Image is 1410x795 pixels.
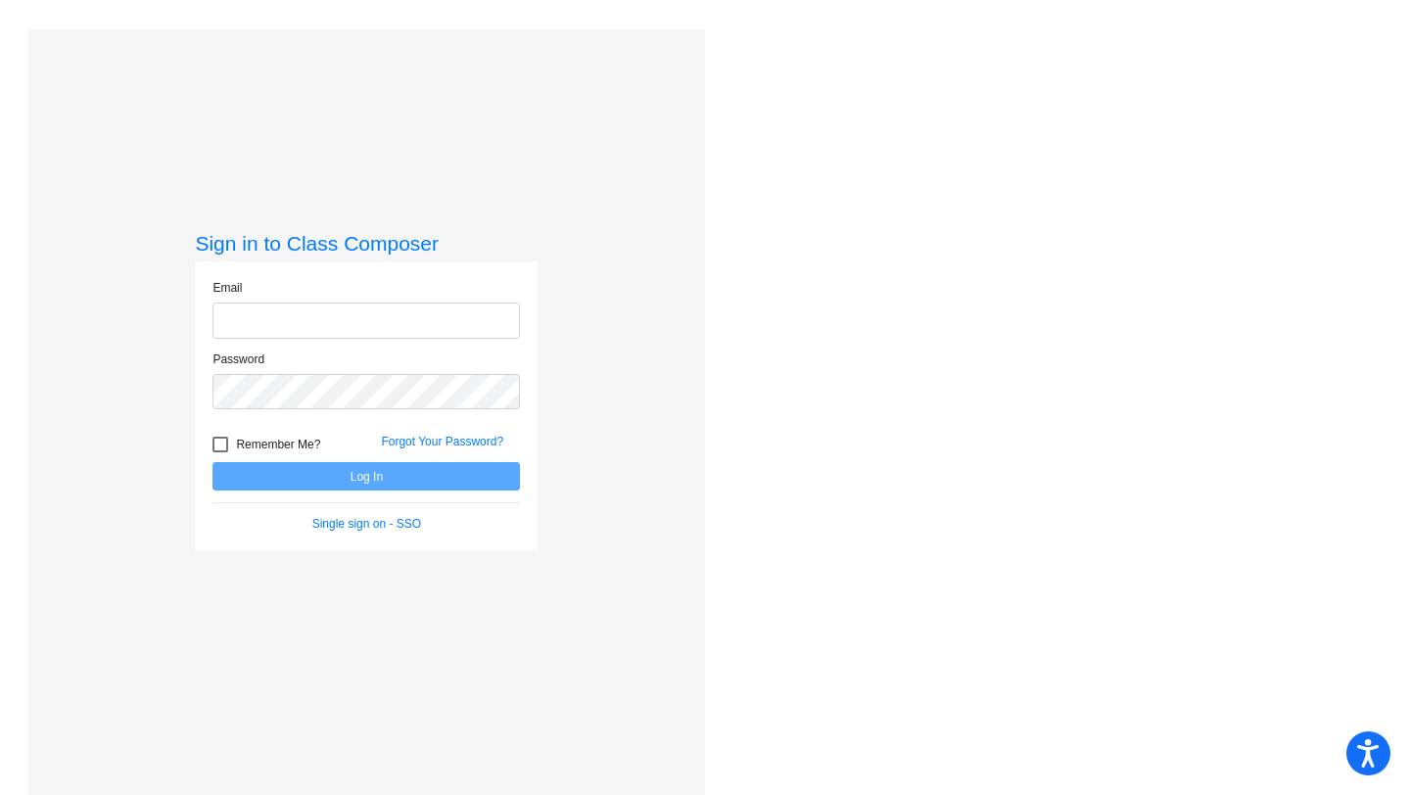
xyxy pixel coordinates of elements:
[312,517,421,531] a: Single sign on - SSO
[236,433,320,456] span: Remember Me?
[212,279,242,297] label: Email
[381,435,503,448] a: Forgot Your Password?
[212,351,264,368] label: Password
[212,462,520,491] button: Log In
[195,231,538,256] h3: Sign in to Class Composer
